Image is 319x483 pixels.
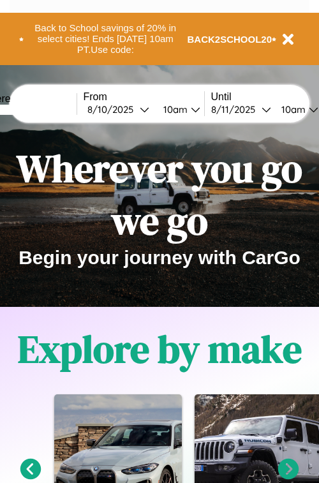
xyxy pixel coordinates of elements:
h1: Explore by make [18,323,302,375]
div: 10am [275,103,309,115]
label: From [84,91,204,103]
div: 8 / 10 / 2025 [87,103,140,115]
button: 8/10/2025 [84,103,153,116]
div: 8 / 11 / 2025 [211,103,262,115]
button: Back to School savings of 20% in select cities! Ends [DATE] 10am PT.Use code: [24,19,188,59]
button: 10am [153,103,204,116]
div: 10am [157,103,191,115]
b: BACK2SCHOOL20 [188,34,272,45]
